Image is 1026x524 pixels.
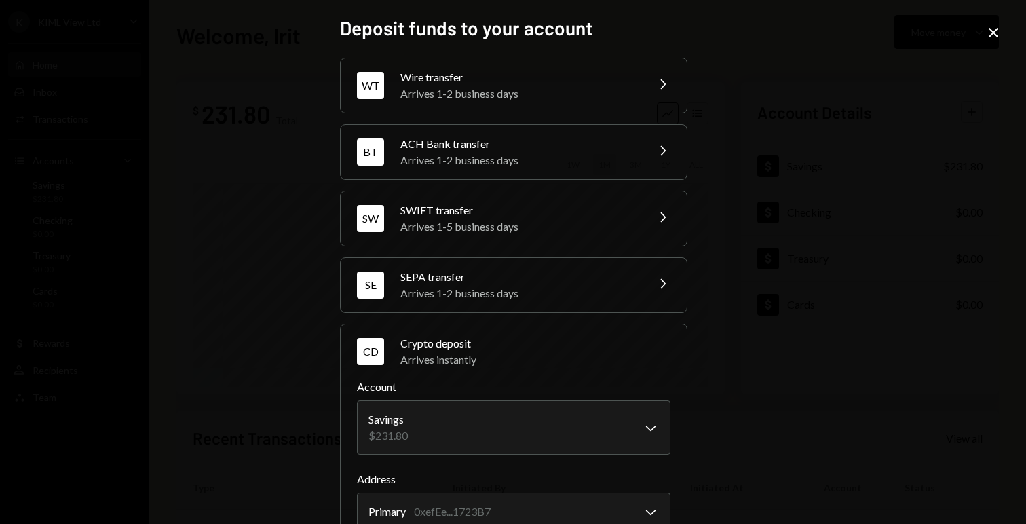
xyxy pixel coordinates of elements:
[357,400,670,455] button: Account
[341,258,687,312] button: SESEPA transferArrives 1-2 business days
[414,504,491,520] div: 0xefEe...1723B7
[341,58,687,113] button: WTWire transferArrives 1-2 business days
[357,72,384,99] div: WT
[357,338,384,365] div: CD
[357,205,384,232] div: SW
[400,69,638,86] div: Wire transfer
[357,379,670,395] label: Account
[357,138,384,166] div: BT
[341,191,687,246] button: SWSWIFT transferArrives 1-5 business days
[400,219,638,235] div: Arrives 1-5 business days
[357,272,384,299] div: SE
[400,152,638,168] div: Arrives 1-2 business days
[400,285,638,301] div: Arrives 1-2 business days
[400,86,638,102] div: Arrives 1-2 business days
[340,15,686,41] h2: Deposit funds to your account
[400,335,670,352] div: Crypto deposit
[400,269,638,285] div: SEPA transfer
[341,324,687,379] button: CDCrypto depositArrives instantly
[341,125,687,179] button: BTACH Bank transferArrives 1-2 business days
[400,202,638,219] div: SWIFT transfer
[357,471,670,487] label: Address
[400,352,670,368] div: Arrives instantly
[400,136,638,152] div: ACH Bank transfer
